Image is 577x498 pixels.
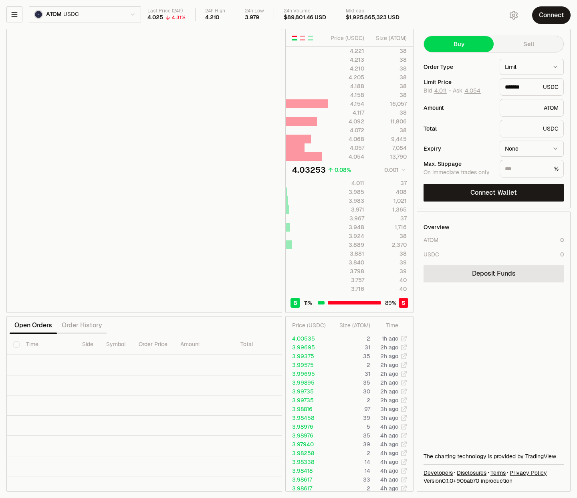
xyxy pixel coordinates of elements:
time: 4h ago [380,476,398,483]
td: 3.99695 [286,343,330,352]
td: 14 [330,458,371,466]
div: 1,716 [371,223,407,231]
td: 2 [330,361,371,369]
td: 3.99695 [286,369,330,378]
a: Deposit Funds [424,265,564,282]
div: ATOM [500,99,564,117]
div: 0.08% [335,166,351,174]
th: Order Price [132,334,174,355]
div: 3.716 [329,285,364,293]
a: Terms [490,469,506,477]
td: 39 [330,440,371,449]
div: 38 [371,126,407,134]
button: Order History [57,317,107,333]
td: 3.99735 [286,387,330,396]
th: Symbol [100,334,132,355]
td: 2 [330,396,371,405]
time: 4h ago [380,450,398,457]
div: 38 [371,73,407,81]
time: 4h ago [380,432,398,439]
div: 39 [371,258,407,266]
div: 3.881 [329,250,364,258]
div: $1,925,665,323 USD [346,14,399,21]
button: Show Buy and Sell Orders [291,35,298,41]
td: 3.98617 [286,484,330,493]
th: Total [234,334,294,355]
span: USDC [63,11,79,18]
div: 7,084 [371,144,407,152]
div: 3.840 [329,258,364,266]
button: Buy [424,36,494,52]
td: 3.98976 [286,422,330,431]
button: Show Sell Orders Only [299,35,306,41]
div: 39 [371,267,407,275]
div: 4.221 [329,47,364,55]
div: 38 [371,56,407,64]
td: 3.98617 [286,475,330,484]
time: 3h ago [380,405,398,413]
td: 35 [330,352,371,361]
div: 0 [560,236,564,244]
div: 1,021 [371,197,407,205]
td: 3.99375 [286,352,330,361]
div: Max. Slippage [424,161,493,167]
button: 4.011 [434,87,447,94]
td: 3.98976 [286,431,330,440]
th: Time [20,334,76,355]
div: Limit Price [424,79,493,85]
td: 3.97940 [286,440,330,449]
div: On immediate trades only [424,169,493,176]
div: 3.967 [329,214,364,222]
div: ATOM [424,236,438,244]
td: 3.99575 [286,361,330,369]
span: 11 % [304,299,312,307]
button: Open Orders [10,317,57,333]
div: 40 [371,276,407,284]
div: 24h High [205,8,225,14]
time: 4h ago [380,423,398,430]
div: 24h Volume [284,8,326,14]
td: 3.98258 [286,449,330,458]
td: 31 [330,369,371,378]
div: 38 [371,82,407,90]
time: 2h ago [380,353,398,360]
td: 35 [330,378,371,387]
div: Version 0.1.0 + in production [424,477,564,485]
time: 4h ago [380,485,398,492]
td: 97 [330,405,371,413]
div: 4.158 [329,91,364,99]
div: 4.117 [329,109,364,117]
div: $89,801.46 USD [284,14,326,21]
td: 3.98418 [286,466,330,475]
th: Amount [174,334,234,355]
div: Mkt cap [346,8,399,14]
td: 33 [330,475,371,484]
a: Developers [424,469,453,477]
div: 4.188 [329,82,364,90]
div: 4.057 [329,144,364,152]
th: Side [76,334,100,355]
div: 38 [371,65,407,73]
div: The charting technology is provided by [424,452,564,460]
time: 2h ago [380,344,398,351]
div: % [500,160,564,177]
div: 4.03253 [292,164,326,175]
span: S [401,299,406,307]
button: Connect Wallet [424,184,564,202]
div: 4.210 [205,14,220,21]
div: 0 [560,250,564,258]
a: TradingView [525,453,556,460]
div: 3.889 [329,241,364,249]
div: USDC [500,120,564,137]
td: 3.98458 [286,413,330,422]
div: 4.072 [329,126,364,134]
div: USDC [424,250,439,258]
time: 2h ago [380,388,398,395]
a: Disclosures [457,469,486,477]
td: 14 [330,466,371,475]
span: 89 % [385,299,396,307]
div: 3.948 [329,223,364,231]
div: 4.210 [329,65,364,73]
time: 4h ago [380,467,398,474]
time: 2h ago [380,397,398,404]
